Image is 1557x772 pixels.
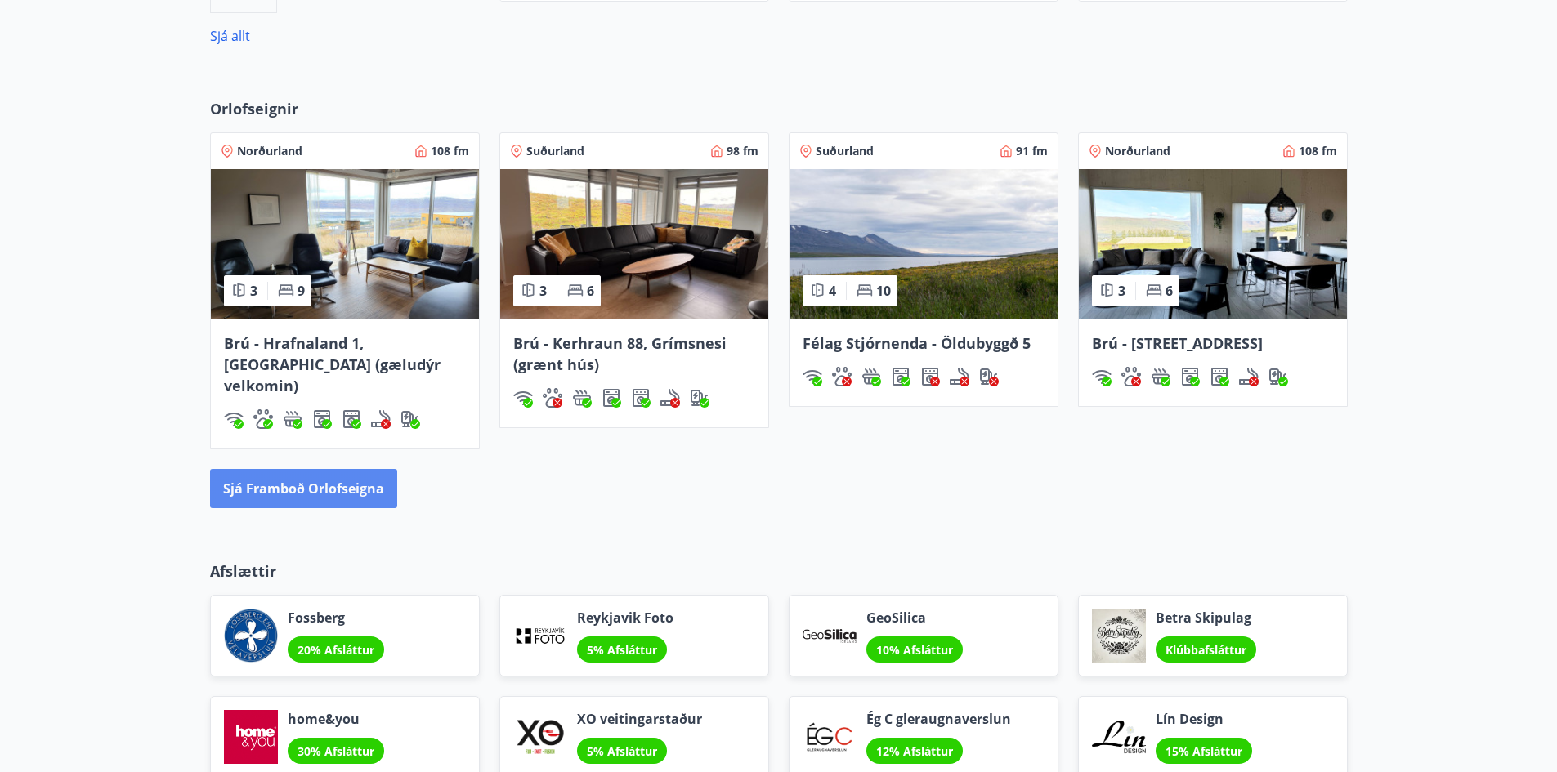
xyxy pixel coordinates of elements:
[283,409,302,429] img: h89QDIuHlAdpqTriuIvuEWkTH976fOgBEOOeu1mi.svg
[1210,367,1229,386] div: Þurrkari
[790,169,1058,319] img: Paella dish
[298,282,305,300] span: 9
[237,143,302,159] span: Norðurland
[342,409,361,429] div: Þurrkari
[803,333,1031,353] span: Félag Stjórnenda - Öldubyggð 5
[876,642,953,658] span: 10% Afsláttur
[211,169,479,319] img: Paella dish
[832,367,852,386] img: pxcaIm5dSOV3FS4whs1soiYWTwFQvksT25a9J10C.svg
[1268,367,1288,386] div: Hleðslustöð fyrir rafbíla
[572,388,592,408] img: h89QDIuHlAdpqTriuIvuEWkTH976fOgBEOOeu1mi.svg
[400,409,420,429] div: Hleðslustöð fyrir rafbíla
[1105,143,1170,159] span: Norðurland
[861,367,881,386] img: h89QDIuHlAdpqTriuIvuEWkTH976fOgBEOOeu1mi.svg
[861,367,881,386] div: Heitur pottur
[1156,609,1256,627] span: Betra Skipulag
[832,367,852,386] div: Gæludýr
[920,367,940,386] img: hddCLTAnxqFUMr1fxmbGG8zWilo2syolR0f9UjPn.svg
[543,388,562,408] div: Gæludýr
[690,388,709,408] div: Hleðslustöð fyrir rafbíla
[602,388,621,408] div: Þvottavél
[371,409,391,429] img: QNIUl6Cv9L9rHgMXwuzGLuiJOj7RKqxk9mBFPqjq.svg
[1210,367,1229,386] img: hddCLTAnxqFUMr1fxmbGG8zWilo2syolR0f9UjPn.svg
[1121,367,1141,386] div: Gæludýr
[660,388,680,408] div: Reykingar / Vape
[312,409,332,429] div: Þvottavél
[210,27,250,45] a: Sjá allt
[224,333,441,395] span: Brú - Hrafnaland 1, [GEOGRAPHIC_DATA] (gæludýr velkomin)
[400,409,420,429] img: nH7E6Gw2rvWFb8XaSdRp44dhkQaj4PJkOoRYItBQ.svg
[1166,282,1173,300] span: 6
[526,143,584,159] span: Suðurland
[1166,642,1246,658] span: Klúbbafsláttur
[866,609,963,627] span: GeoSilica
[876,743,953,759] span: 12% Afsláttur
[1121,367,1141,386] img: pxcaIm5dSOV3FS4whs1soiYWTwFQvksT25a9J10C.svg
[1166,743,1242,759] span: 15% Afsláttur
[1156,710,1252,728] span: Lín Design
[1092,333,1263,353] span: Brú - [STREET_ADDRESS]
[587,642,657,658] span: 5% Afsláttur
[543,388,562,408] img: pxcaIm5dSOV3FS4whs1soiYWTwFQvksT25a9J10C.svg
[539,282,547,300] span: 3
[803,367,822,386] div: Þráðlaust net
[572,388,592,408] div: Heitur pottur
[950,367,969,386] div: Reykingar / Vape
[1092,367,1112,386] div: Þráðlaust net
[1016,143,1048,159] span: 91 fm
[224,409,244,429] div: Þráðlaust net
[283,409,302,429] div: Heitur pottur
[660,388,680,408] img: QNIUl6Cv9L9rHgMXwuzGLuiJOj7RKqxk9mBFPqjq.svg
[803,367,822,386] img: HJRyFFsYp6qjeUYhR4dAD8CaCEsnIFYZ05miwXoh.svg
[250,282,257,300] span: 3
[891,367,910,386] div: Þvottavél
[1239,367,1259,386] div: Reykingar / Vape
[513,388,533,408] img: HJRyFFsYp6qjeUYhR4dAD8CaCEsnIFYZ05miwXoh.svg
[950,367,969,386] img: QNIUl6Cv9L9rHgMXwuzGLuiJOj7RKqxk9mBFPqjq.svg
[298,642,374,658] span: 20% Afsláttur
[371,409,391,429] div: Reykingar / Vape
[288,710,384,728] span: home&you
[829,282,836,300] span: 4
[891,367,910,386] img: Dl16BY4EX9PAW649lg1C3oBuIaAsR6QVDQBO2cTm.svg
[1180,367,1200,386] div: Þvottavél
[690,388,709,408] img: nH7E6Gw2rvWFb8XaSdRp44dhkQaj4PJkOoRYItBQ.svg
[1079,169,1347,319] img: Paella dish
[587,743,657,759] span: 5% Afsláttur
[631,388,651,408] img: hddCLTAnxqFUMr1fxmbGG8zWilo2syolR0f9UjPn.svg
[1151,367,1170,386] img: h89QDIuHlAdpqTriuIvuEWkTH976fOgBEOOeu1mi.svg
[1299,143,1337,159] span: 108 fm
[631,388,651,408] div: Þurrkari
[1180,367,1200,386] img: Dl16BY4EX9PAW649lg1C3oBuIaAsR6QVDQBO2cTm.svg
[224,409,244,429] img: HJRyFFsYp6qjeUYhR4dAD8CaCEsnIFYZ05miwXoh.svg
[253,409,273,429] div: Gæludýr
[210,98,298,119] span: Orlofseignir
[979,367,999,386] img: nH7E6Gw2rvWFb8XaSdRp44dhkQaj4PJkOoRYItBQ.svg
[577,710,702,728] span: XO veitingarstaður
[431,143,469,159] span: 108 fm
[210,469,397,508] button: Sjá framboð orlofseigna
[1118,282,1125,300] span: 3
[513,333,727,374] span: Brú - Kerhraun 88, Grímsnesi (grænt hús)
[577,609,673,627] span: Reykjavik Foto
[866,710,1011,728] span: Ég C gleraugnaverslun
[587,282,594,300] span: 6
[210,560,1348,582] p: Afslættir
[727,143,758,159] span: 98 fm
[1268,367,1288,386] img: nH7E6Gw2rvWFb8XaSdRp44dhkQaj4PJkOoRYItBQ.svg
[298,743,374,759] span: 30% Afsláttur
[920,367,940,386] div: Þurrkari
[602,388,621,408] img: Dl16BY4EX9PAW649lg1C3oBuIaAsR6QVDQBO2cTm.svg
[1239,367,1259,386] img: QNIUl6Cv9L9rHgMXwuzGLuiJOj7RKqxk9mBFPqjq.svg
[876,282,891,300] span: 10
[1151,367,1170,386] div: Heitur pottur
[500,169,768,319] img: Paella dish
[288,609,384,627] span: Fossberg
[513,388,533,408] div: Þráðlaust net
[816,143,874,159] span: Suðurland
[342,409,361,429] img: hddCLTAnxqFUMr1fxmbGG8zWilo2syolR0f9UjPn.svg
[253,409,273,429] img: pxcaIm5dSOV3FS4whs1soiYWTwFQvksT25a9J10C.svg
[1092,367,1112,386] img: HJRyFFsYp6qjeUYhR4dAD8CaCEsnIFYZ05miwXoh.svg
[979,367,999,386] div: Hleðslustöð fyrir rafbíla
[312,409,332,429] img: Dl16BY4EX9PAW649lg1C3oBuIaAsR6QVDQBO2cTm.svg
